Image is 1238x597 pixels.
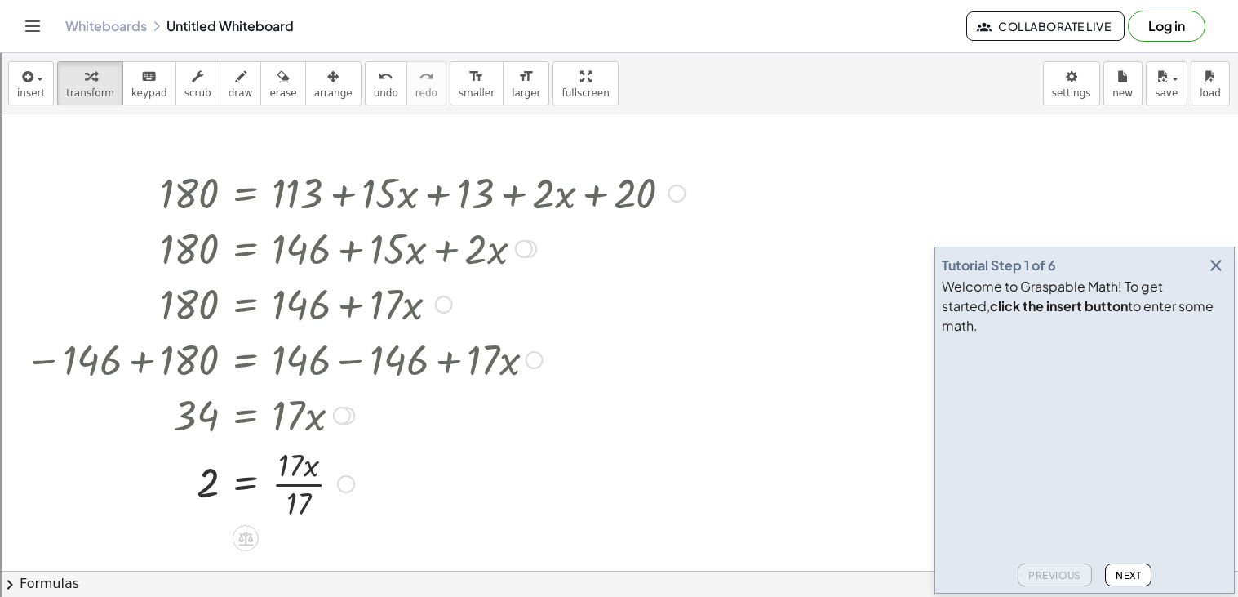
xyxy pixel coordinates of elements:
[20,13,46,39] button: Toggle navigation
[57,61,123,105] button: transform
[7,95,1231,109] div: Rename
[990,297,1128,314] b: click the insert button
[7,51,1231,65] div: Delete
[1116,569,1141,581] span: Next
[7,7,1231,21] div: Sort A > Z
[942,277,1227,336] div: Welcome to Graspable Math! To get started, to enter some math.
[1105,564,1151,586] button: Next
[7,80,1231,95] div: Sign out
[7,65,1231,80] div: Options
[7,109,1231,124] div: Move To ...
[942,256,1056,275] div: Tutorial Step 1 of 6
[65,18,147,34] a: Whiteboards
[966,11,1125,41] button: Collaborate Live
[980,19,1111,33] span: Collaborate Live
[1128,11,1205,42] button: Log in
[7,36,1231,51] div: Move To ...
[7,21,1231,36] div: Sort New > Old
[66,87,114,99] span: transform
